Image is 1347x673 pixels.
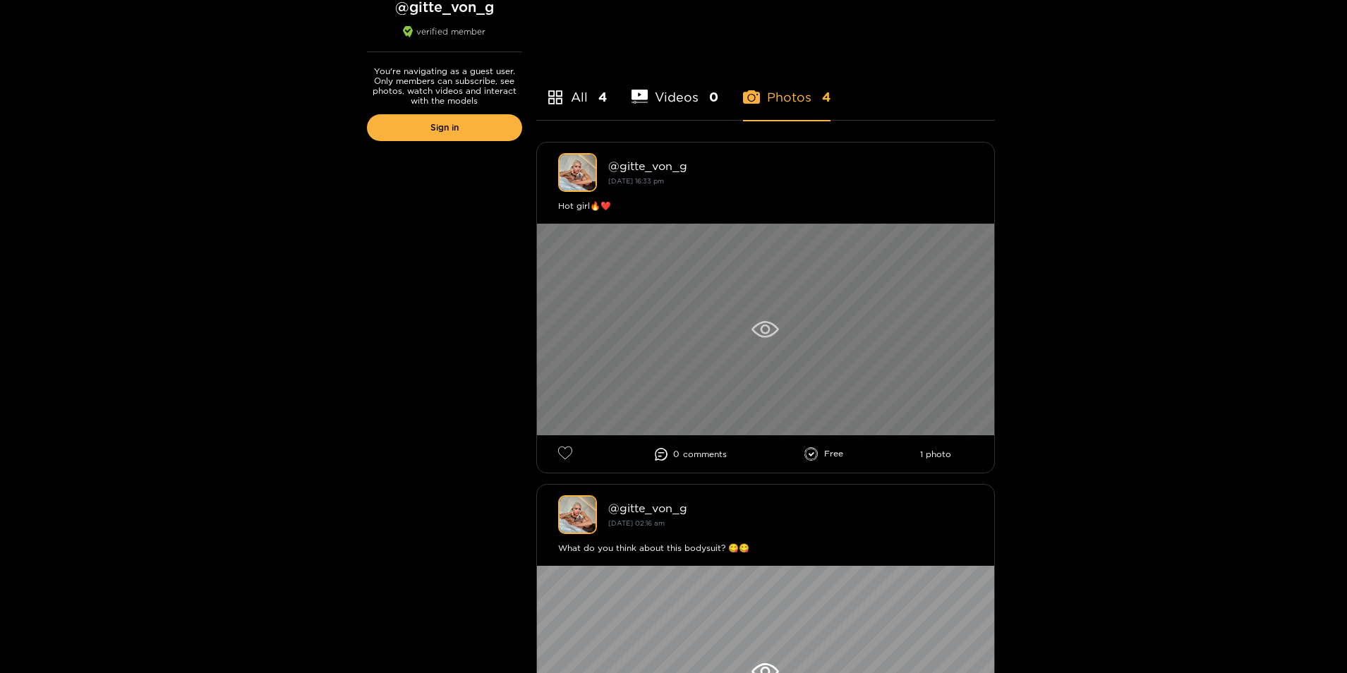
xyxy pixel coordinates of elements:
[598,88,607,106] span: 4
[547,89,564,106] span: appstore
[743,56,830,120] li: Photos
[608,177,664,185] small: [DATE] 16:33 pm
[632,56,719,120] li: Videos
[558,199,973,213] div: Hot girl🔥❤️
[367,114,522,141] a: Sign in
[655,448,727,461] li: 0
[558,541,973,555] div: What do you think about this bodysuit? 😋😋
[536,56,607,120] li: All
[920,449,951,459] li: 1 photo
[608,502,973,514] div: @ gitte_von_g
[822,88,830,106] span: 4
[367,66,522,106] p: You're navigating as a guest user. Only members can subscribe, see photos, watch videos and inter...
[608,519,665,527] small: [DATE] 02:16 am
[709,88,718,106] span: 0
[367,26,522,52] div: verified member
[558,153,597,192] img: gitte_von_g
[558,495,597,534] img: gitte_von_g
[683,449,727,459] span: comment s
[804,447,843,461] li: Free
[608,159,973,172] div: @ gitte_von_g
